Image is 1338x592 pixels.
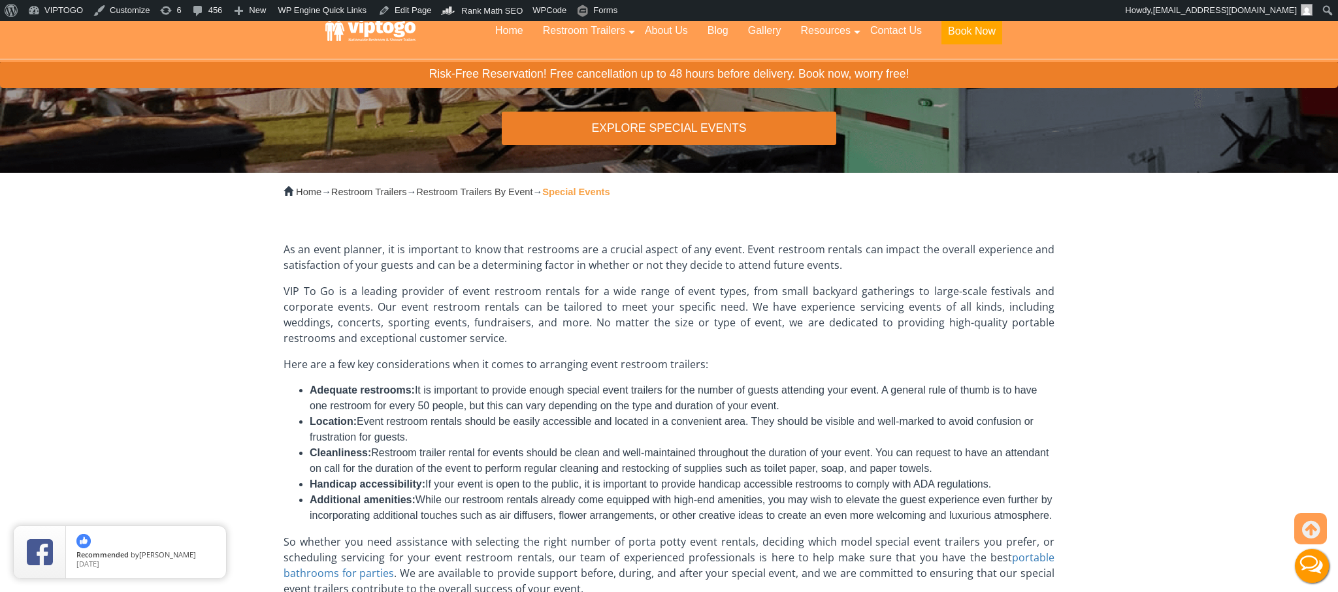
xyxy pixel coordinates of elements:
[139,550,196,559] span: [PERSON_NAME]
[76,559,99,569] span: [DATE]
[310,384,415,396] b: Adequate restrooms:
[485,16,533,45] a: Home
[310,447,371,458] b: Cleanliness:
[1286,540,1338,592] button: Live Chat
[284,356,1054,372] p: Here are a few key considerations when it comes to arranging event restroom trailers:
[698,16,738,45] a: Blog
[738,16,791,45] a: Gallery
[310,445,1054,476] li: Restroom trailer rental for events should be clean and well-maintained throughout the duration of...
[310,382,1054,414] li: It is important to provide enough special event trailers for the number of guests attending your ...
[76,550,129,559] span: Recommended
[542,187,610,197] strong: Special Events
[635,16,698,45] a: About Us
[1153,5,1297,15] span: [EMAIL_ADDRESS][DOMAIN_NAME]
[941,18,1002,44] button: Book Now
[76,551,216,560] span: by
[76,534,91,548] img: thumbs up icon
[284,283,1054,346] p: VIP To Go is a leading provider of event restroom rentals for a wide range of event types, from s...
[791,16,860,45] a: Resources
[416,187,532,197] a: Restroom Trailers By Event
[461,6,523,16] span: Rank Math SEO
[310,476,1054,492] li: If your event is open to the public, it is important to provide handicap accessible restrooms to ...
[296,187,610,197] span: → → →
[310,494,416,505] b: Additional amenities:
[502,112,836,145] div: Explore Special Events
[310,416,357,427] b: Location:
[860,16,932,45] a: Contact Us
[284,241,1054,273] p: As an event planner, it is important to know that restrooms are a crucial aspect of any event. Ev...
[284,550,1054,580] a: portable bathrooms for parties
[310,478,425,490] b: Handicap accessibility:
[533,16,635,45] a: Restroom Trailers
[27,539,53,565] img: Review Rating
[310,492,1054,523] li: While our restroom rentals already come equipped with high-end amenities, you may wish to elevate...
[932,16,1012,52] a: Book Now
[310,414,1054,445] li: Event restroom rentals should be easily accessible and located in a convenient area. They should ...
[331,187,407,197] a: Restroom Trailers
[296,187,321,197] a: Home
